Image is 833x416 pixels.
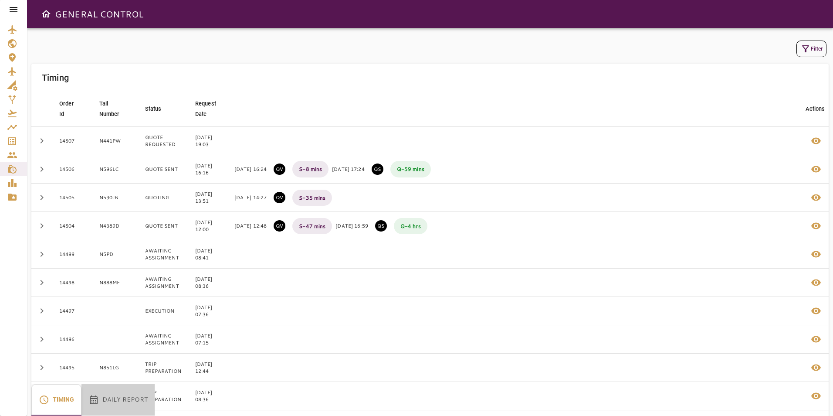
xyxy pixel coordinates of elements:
td: N441PW [92,127,138,155]
td: N4389D [92,212,138,240]
span: Status [145,104,173,114]
div: basic tabs example [31,384,155,416]
p: QUOTE VALIDATED [274,192,285,203]
td: [DATE] 08:36 [188,269,234,297]
button: Details [806,244,826,265]
td: 14507 [52,127,92,155]
button: Details [806,300,826,321]
td: N888MF [92,269,138,297]
td: 14497 [52,297,92,325]
p: S - 8 mins [292,161,328,177]
p: QUOTE SENT [372,164,383,175]
td: 14506 [52,155,92,184]
button: Timing [31,384,81,416]
p: Q - 4 hrs [394,218,427,234]
p: QUOTE SENT [375,220,387,232]
td: [DATE] 12:44 [188,354,234,382]
p: [DATE] 16:59 [335,222,368,229]
td: QUOTE SENT [138,155,188,184]
td: N248MD [92,382,138,410]
button: Open drawer [37,5,55,23]
td: 14496 [52,325,92,354]
td: [DATE] 07:15 [188,325,234,354]
button: Details [806,357,826,378]
p: QUOTE VALIDATED [274,164,285,175]
p: [DATE] 14:27 [234,194,267,201]
td: TRIP PREPARATION [138,382,188,410]
td: 14495 [52,354,92,382]
td: [DATE] 12:00 [188,212,234,240]
h6: Timing [42,71,69,85]
button: Details [806,272,826,293]
span: chevron_right [37,192,47,203]
td: [DATE] 19:03 [188,127,234,155]
button: Details [806,329,826,350]
td: N596LC [92,155,138,184]
h6: GENERAL CONTROL [55,7,143,21]
div: Order Id [59,99,74,119]
td: N851LG [92,354,138,382]
span: chevron_right [37,221,47,231]
div: Status [145,104,162,114]
div: Request Date [195,99,216,119]
td: 14494 [52,382,92,410]
span: Tail Number [99,99,131,119]
td: 14504 [52,212,92,240]
td: AWAITING ASSIGNMENT [138,240,188,269]
td: QUOTING [138,184,188,212]
td: N5PD [92,240,138,269]
p: QUOTE VALIDATED [274,220,285,232]
button: Details [806,159,826,180]
td: 14505 [52,184,92,212]
span: Order Id [59,99,85,119]
p: S - 35 mins [292,190,332,206]
button: Details [806,187,826,208]
p: S - 47 mins [292,218,332,234]
button: Filter [796,41,826,57]
button: Daily Report [81,384,155,416]
td: QUOTE SENT [138,212,188,240]
button: Details [806,215,826,236]
p: [DATE] 12:48 [234,222,267,229]
div: Tail Number [99,99,120,119]
span: chevron_right [37,362,47,373]
span: chevron_right [37,334,47,344]
td: AWAITING ASSIGNMENT [138,325,188,354]
span: chevron_right [37,249,47,259]
span: chevron_right [37,277,47,288]
span: chevron_right [37,306,47,316]
button: Details [806,130,826,151]
p: [DATE] 17:24 [332,166,364,173]
td: QUOTE REQUESTED [138,127,188,155]
td: [DATE] 08:36 [188,382,234,410]
button: Details [806,385,826,406]
td: [DATE] 07:36 [188,297,234,325]
td: [DATE] 16:16 [188,155,234,184]
td: TRIP PREPARATION [138,354,188,382]
span: chevron_right [37,136,47,146]
span: chevron_right [37,164,47,174]
td: 14498 [52,269,92,297]
span: Request Date [195,99,227,119]
td: [DATE] 08:41 [188,240,234,269]
td: AWAITING ASSIGNMENT [138,269,188,297]
td: N530JB [92,184,138,212]
p: Q - 59 mins [390,161,431,177]
td: EXECUTION [138,297,188,325]
p: [DATE] 16:24 [234,166,267,173]
td: [DATE] 13:51 [188,184,234,212]
td: 14499 [52,240,92,269]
